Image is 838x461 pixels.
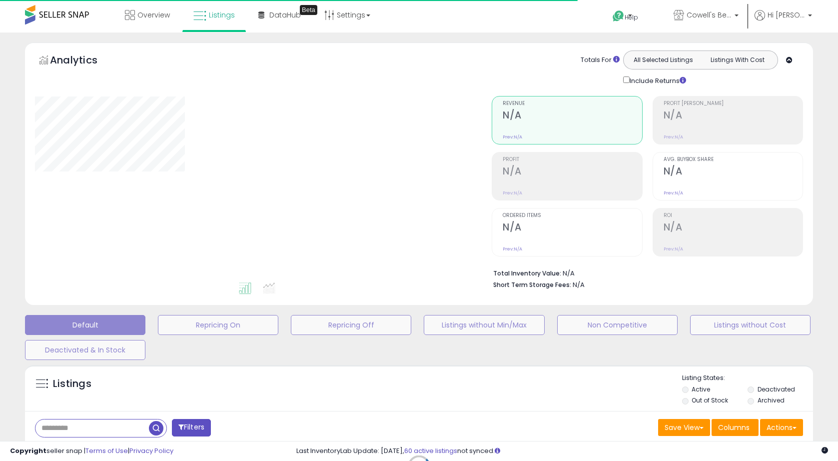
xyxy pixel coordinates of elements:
[755,10,812,32] a: Hi [PERSON_NAME]
[424,315,544,335] button: Listings without Min/Max
[664,157,803,162] span: Avg. Buybox Share
[664,213,803,218] span: ROI
[503,101,642,106] span: Revenue
[10,446,173,456] div: seller snap | |
[158,315,278,335] button: Repricing On
[137,10,170,20] span: Overview
[687,10,732,20] span: Cowell's Beach N' Bikini
[605,2,658,32] a: Help
[664,165,803,179] h2: N/A
[503,134,522,140] small: Prev: N/A
[573,280,585,289] span: N/A
[25,340,145,360] button: Deactivated & In Stock
[503,213,642,218] span: Ordered Items
[557,315,678,335] button: Non Competitive
[50,53,117,69] h5: Analytics
[493,269,561,277] b: Total Inventory Value:
[581,55,620,65] div: Totals For
[768,10,805,20] span: Hi [PERSON_NAME]
[10,446,46,455] strong: Copyright
[664,101,803,106] span: Profit [PERSON_NAME]
[503,109,642,123] h2: N/A
[503,246,522,252] small: Prev: N/A
[616,74,698,86] div: Include Returns
[503,157,642,162] span: Profit
[690,315,811,335] button: Listings without Cost
[626,53,701,66] button: All Selected Listings
[503,165,642,179] h2: N/A
[291,315,411,335] button: Repricing Off
[493,266,796,278] li: N/A
[25,315,145,335] button: Default
[664,246,683,252] small: Prev: N/A
[700,53,775,66] button: Listings With Cost
[503,221,642,235] h2: N/A
[664,134,683,140] small: Prev: N/A
[209,10,235,20] span: Listings
[612,10,625,22] i: Get Help
[664,221,803,235] h2: N/A
[493,280,571,289] b: Short Term Storage Fees:
[300,5,317,15] div: Tooltip anchor
[664,109,803,123] h2: N/A
[625,13,638,21] span: Help
[503,190,522,196] small: Prev: N/A
[664,190,683,196] small: Prev: N/A
[269,10,301,20] span: DataHub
